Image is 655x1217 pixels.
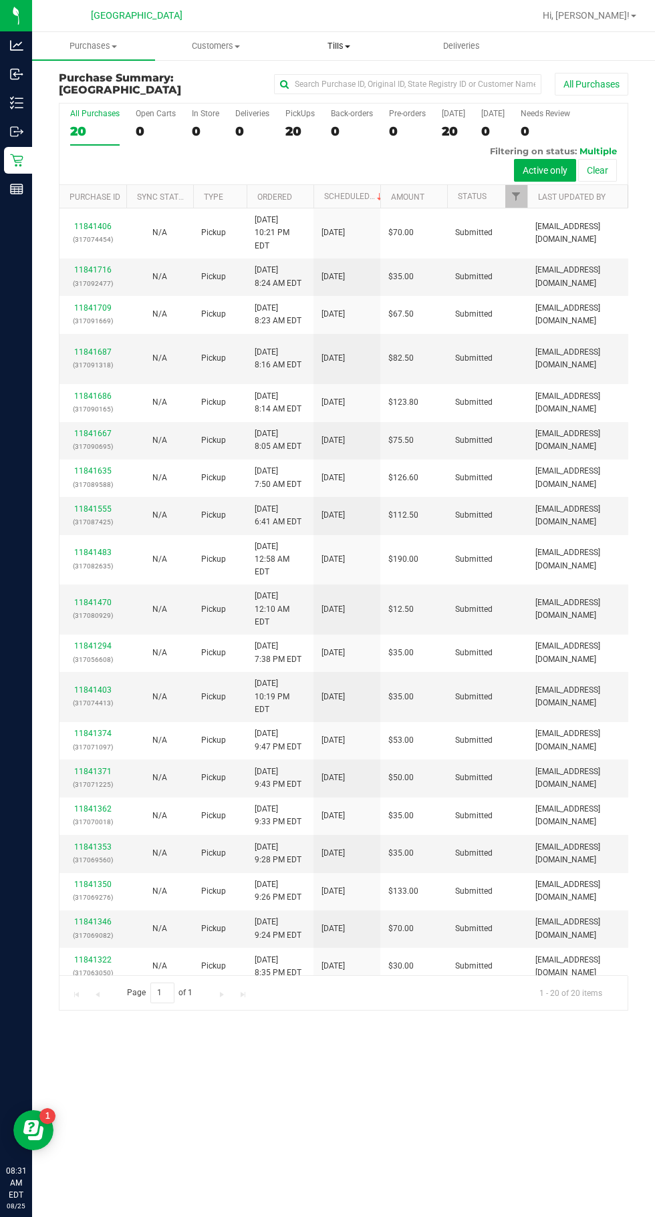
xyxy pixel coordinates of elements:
[192,124,219,139] div: 0
[6,1165,26,1201] p: 08:31 AM EDT
[152,810,167,822] button: N/A
[481,124,505,139] div: 0
[68,854,118,866] p: (317069560)
[535,684,653,709] span: [EMAIL_ADDRESS][DOMAIN_NAME]
[68,891,118,904] p: (317069276)
[321,472,345,484] span: [DATE]
[391,192,424,202] a: Amount
[255,302,301,327] span: [DATE] 8:23 AM EDT
[152,397,167,407] span: Not Applicable
[535,727,653,753] span: [EMAIL_ADDRESS][DOMAIN_NAME]
[324,192,385,201] a: Scheduled
[152,434,167,447] button: N/A
[321,771,345,784] span: [DATE]
[152,961,167,971] span: Not Applicable
[204,192,223,202] a: Type
[321,847,345,860] span: [DATE]
[255,954,301,979] span: [DATE] 8:35 PM EDT
[388,271,414,283] span: $35.00
[152,308,167,321] button: N/A
[255,346,301,371] span: [DATE] 8:16 AM EDT
[455,734,493,747] span: Submitted
[201,960,226,973] span: Pickup
[535,264,653,289] span: [EMAIL_ADDRESS][DOMAIN_NAME]
[389,124,426,139] div: 0
[201,922,226,935] span: Pickup
[152,603,167,616] button: N/A
[152,473,167,482] span: Not Applicable
[74,466,112,476] a: 11841635
[455,603,493,616] span: Submitted
[455,771,493,784] span: Submitted
[201,771,226,784] span: Pickup
[285,109,315,118] div: PickUps
[555,73,628,96] button: All Purchases
[152,272,167,281] span: Not Applicable
[388,226,414,239] span: $70.00
[68,315,118,327] p: (317091669)
[331,109,373,118] div: Back-orders
[505,185,527,208] a: Filter
[152,647,167,659] button: N/A
[201,553,226,566] span: Pickup
[201,509,226,522] span: Pickup
[74,598,112,607] a: 11841470
[68,403,118,415] p: (317090165)
[74,548,112,557] a: 11841483
[235,109,269,118] div: Deliveries
[255,916,301,941] span: [DATE] 9:24 PM EDT
[201,810,226,822] span: Pickup
[255,390,301,415] span: [DATE] 8:14 AM EDT
[455,396,493,409] span: Submitted
[156,40,277,52] span: Customers
[535,427,653,453] span: [EMAIL_ADDRESS][DOMAIN_NAME]
[152,510,167,520] span: Not Applicable
[388,553,418,566] span: $190.00
[152,847,167,860] button: N/A
[68,440,118,453] p: (317090695)
[455,472,493,484] span: Submitted
[152,886,167,896] span: Not Applicable
[455,960,493,973] span: Submitted
[74,347,112,357] a: 11841687
[74,767,112,776] a: 11841371
[74,429,112,438] a: 11841667
[529,983,613,1003] span: 1 - 20 of 20 items
[201,226,226,239] span: Pickup
[321,553,345,566] span: [DATE]
[535,916,653,941] span: [EMAIL_ADDRESS][DOMAIN_NAME]
[201,734,226,747] span: Pickup
[255,503,301,528] span: [DATE] 6:41 AM EDT
[74,222,112,231] a: 11841406
[152,228,167,237] span: Not Applicable
[255,841,301,866] span: [DATE] 9:28 PM EDT
[535,878,653,904] span: [EMAIL_ADDRESS][DOMAIN_NAME]
[579,146,617,156] span: Multiple
[152,509,167,522] button: N/A
[10,125,23,138] inline-svg: Outbound
[116,983,204,1003] span: Page of 1
[74,880,112,889] a: 11841350
[201,434,226,447] span: Pickup
[152,692,167,701] span: Not Applicable
[70,192,120,202] a: Purchase ID
[68,741,118,753] p: (317071097)
[388,434,414,447] span: $75.50
[321,509,345,522] span: [DATE]
[535,465,653,490] span: [EMAIL_ADDRESS][DOMAIN_NAME]
[10,67,23,81] inline-svg: Inbound
[10,96,23,110] inline-svg: Inventory
[68,967,118,979] p: (317063050)
[543,10,630,21] span: Hi, [PERSON_NAME]!
[136,109,176,118] div: Open Carts
[458,192,487,201] a: Status
[481,109,505,118] div: [DATE]
[13,1110,53,1150] iframe: Resource center
[535,503,653,528] span: [EMAIL_ADDRESS][DOMAIN_NAME]
[201,885,226,898] span: Pickup
[74,842,112,852] a: 11841353
[535,346,653,371] span: [EMAIL_ADDRESS][DOMAIN_NAME]
[514,159,576,182] button: Active only
[455,691,493,703] span: Submitted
